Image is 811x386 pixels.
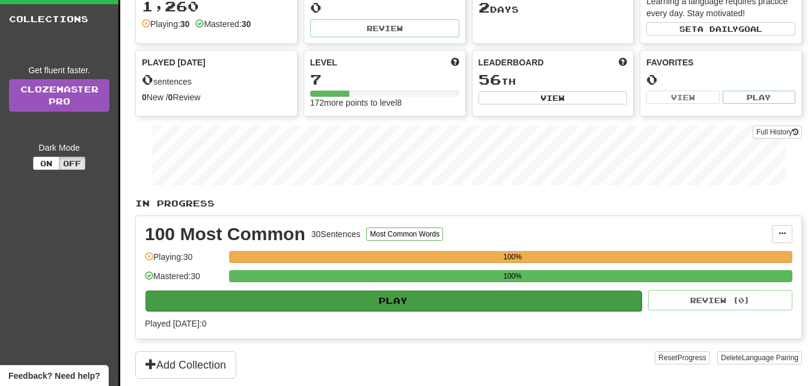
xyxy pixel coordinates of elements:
div: Mastered: 30 [145,270,223,290]
div: Playing: [142,18,189,30]
span: Open feedback widget [8,370,100,382]
span: Level [310,56,337,68]
strong: 0 [142,92,147,102]
p: In Progress [135,198,802,210]
div: 100% [233,270,792,282]
strong: 30 [180,19,190,29]
div: 100 Most Common [145,225,305,243]
button: On [33,157,60,170]
span: Played [DATE] [142,56,206,68]
div: New / Review [142,91,291,103]
div: th [479,72,628,88]
div: 172 more points to level 8 [310,97,459,109]
span: Language Pairing [742,354,798,362]
button: Off [59,157,85,170]
button: ResetProgress [655,351,709,364]
div: 100% [233,251,792,263]
div: 7 [310,72,459,87]
span: a daily [697,25,738,33]
div: 30 Sentences [311,228,361,240]
button: Play [145,291,641,311]
div: Playing: 30 [145,251,223,271]
span: Progress [678,354,706,362]
button: Seta dailygoal [646,22,795,35]
span: This week in points, UTC [619,56,627,68]
span: Score more points to level up [451,56,459,68]
span: Leaderboard [479,56,544,68]
button: Add Collection [135,351,236,379]
div: Favorites [646,56,795,68]
span: Played [DATE]: 0 [145,319,206,328]
span: 56 [479,71,501,88]
a: ClozemasterPro [9,79,109,112]
button: DeleteLanguage Pairing [717,351,802,364]
button: Play [723,91,795,104]
strong: 30 [242,19,251,29]
button: Most Common Words [366,228,443,241]
button: Review (0) [648,290,792,310]
div: Mastered: [195,18,251,30]
strong: 0 [168,92,173,102]
button: View [646,91,719,104]
div: Get fluent faster. [9,64,109,76]
span: 0 [142,71,153,88]
div: 0 [646,72,795,87]
div: Dark Mode [9,142,109,154]
button: Review [310,19,459,37]
div: sentences [142,72,291,88]
button: Full History [753,125,802,139]
button: View [479,91,628,104]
